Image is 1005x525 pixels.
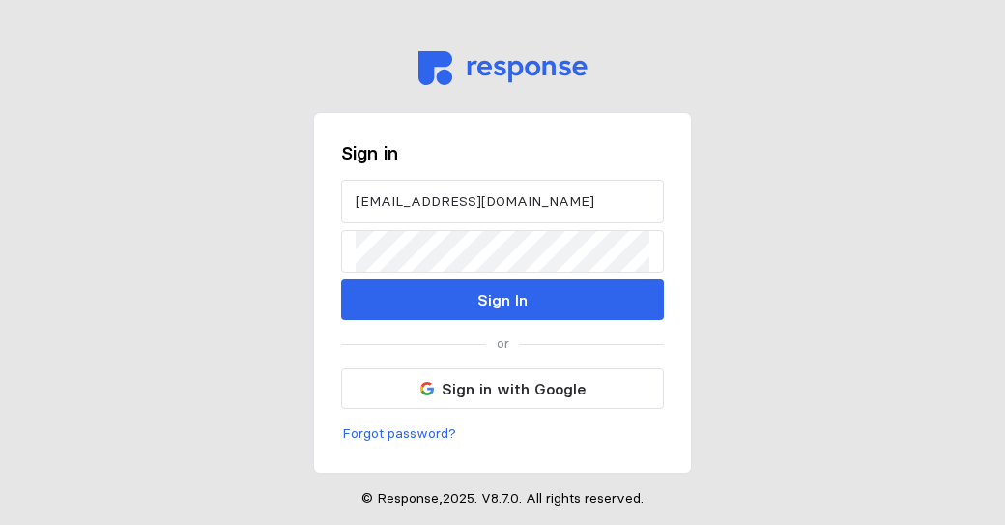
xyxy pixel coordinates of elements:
[342,423,456,445] p: Forgot password?
[442,377,586,401] p: Sign in with Google
[497,334,509,355] p: or
[341,368,664,409] button: Sign in with Google
[420,382,434,395] img: svg%3e
[477,288,528,312] p: Sign In
[341,423,457,446] button: Forgot password?
[356,181,649,222] input: Email
[361,488,644,510] p: © Response, 2025 . V 8.7.0 . All rights reserved.
[341,279,664,320] button: Sign In
[418,51,588,85] img: svg%3e
[341,140,664,166] h3: Sign in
